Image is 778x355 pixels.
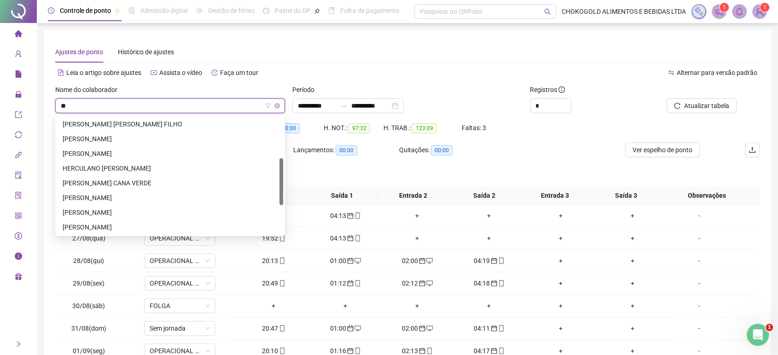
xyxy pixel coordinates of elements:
span: info-circle [15,248,22,267]
button: Mensagens [46,270,92,307]
img: 14563 [753,5,766,18]
p: Como podemos ajudar? [18,81,166,112]
span: 00:00 [278,123,300,133]
div: Ajustes de ponto [55,47,103,57]
div: + [385,301,449,311]
div: + [528,211,593,221]
span: search [544,8,551,15]
div: [PERSON_NAME] [63,149,278,159]
span: home [15,26,22,44]
label: Nome do colaborador [55,85,123,95]
span: swap [668,69,674,76]
div: + [457,301,521,311]
span: api [15,147,22,166]
span: Ajuda [106,293,124,300]
div: 01:12 [313,278,377,288]
button: Ajuda [92,270,138,307]
div: H. TRAB.: [383,123,461,133]
span: calendar [346,212,354,219]
span: Leia o artigo sobre ajustes [66,69,141,76]
span: calendar [490,280,497,286]
div: 01:00 [313,256,377,266]
button: Atualizar tabela [667,98,737,113]
span: down [205,348,210,354]
div: Lançamentos: [293,145,399,155]
div: + [528,301,593,311]
div: JOSE EVANDRO FERREIRA [57,220,283,235]
span: Ver espelho de ponto [633,145,692,155]
p: Faltam cerca de 4 minutos [80,243,165,253]
span: Controle de ponto [60,7,111,14]
span: file [15,66,22,85]
div: [PERSON_NAME] [41,155,94,164]
span: swap-right [340,102,348,109]
span: desktop [354,258,361,264]
span: mobile [497,348,505,354]
span: Mensagens [51,293,87,300]
div: [PERSON_NAME] CANA VERDE [63,178,278,188]
span: 31/08(dom) [71,325,106,332]
div: Envie uma mensagemNormalmente respondemos em alguns minutos [9,177,175,221]
p: • [74,243,78,253]
span: OPERACIONAL DISTRIBUIDORA [150,276,210,290]
span: OPERACIONAL DISTRIBUIDORA [150,254,210,268]
div: 20:47 [241,323,306,333]
span: gift [15,269,22,287]
div: - [672,211,726,221]
span: mobile [497,258,505,264]
span: calendar [346,348,354,354]
div: Quitações: [399,145,487,155]
div: 04:13 [313,211,377,221]
span: sync [15,127,22,145]
img: Profile image for Financeiro [116,15,134,33]
div: 04:18 [457,278,521,288]
th: Saída 2 [448,187,519,205]
span: mobile [278,280,285,286]
div: Olá, [GEOGRAPHIC_DATA]1 de 3 concluída•Faltam cerca de 4 minutosPróxima etapa: [9,226,175,292]
span: desktop [354,325,361,332]
span: 28/08(qui) [73,257,104,264]
img: Profile image for Gabriel [99,15,117,33]
div: + [600,211,665,221]
span: Gestão de férias [208,7,255,14]
div: + [528,233,593,243]
div: FERNANDO ACORVERDE CAVALCANTE FILHO [57,117,283,132]
span: audit [15,167,22,186]
span: history [211,69,218,76]
div: Envie uma mensagem [19,184,154,194]
span: 30/08(sáb) [72,302,105,309]
span: mobile [497,325,505,332]
span: mobile [354,235,361,241]
div: + [241,301,306,311]
span: CHOKOGOLD ALIMENTOS E BEBIDAS LTDA [562,6,686,17]
div: [PERSON_NAME] [63,193,278,203]
div: HERCULANO JOSE DE SANTANA NETO [57,161,283,176]
span: O ticket será encerrado por inatividade. Caso ainda tenha dúvidas, ou precise de qualquer suporte... [41,146,642,153]
span: qrcode [15,208,22,226]
img: Profile image for Maria [134,15,152,33]
span: Painel do DP [275,7,311,14]
span: Faltas: 3 [461,124,486,132]
p: [PERSON_NAME] 👋 [18,65,166,81]
div: 20:13 [241,256,306,266]
span: FOLGA [150,299,210,313]
span: 123:09 [412,123,436,133]
span: desktop [425,325,433,332]
span: 97:32 [348,123,370,133]
img: Profile image for Gabriel [19,145,37,164]
span: dollar [15,228,22,246]
div: - [672,301,726,311]
span: calendar [346,325,354,332]
span: Tarefas [150,293,173,300]
div: [PERSON_NAME] [PERSON_NAME] FILHO [63,119,278,129]
span: mobile [425,348,433,354]
span: calendar [346,258,354,264]
span: calendar [346,280,354,286]
div: + [600,323,665,333]
div: 04:11 [457,323,521,333]
span: right [15,341,22,347]
span: mobile [497,280,505,286]
img: logo [18,17,33,32]
span: down [205,281,210,286]
span: mobile [354,348,361,354]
